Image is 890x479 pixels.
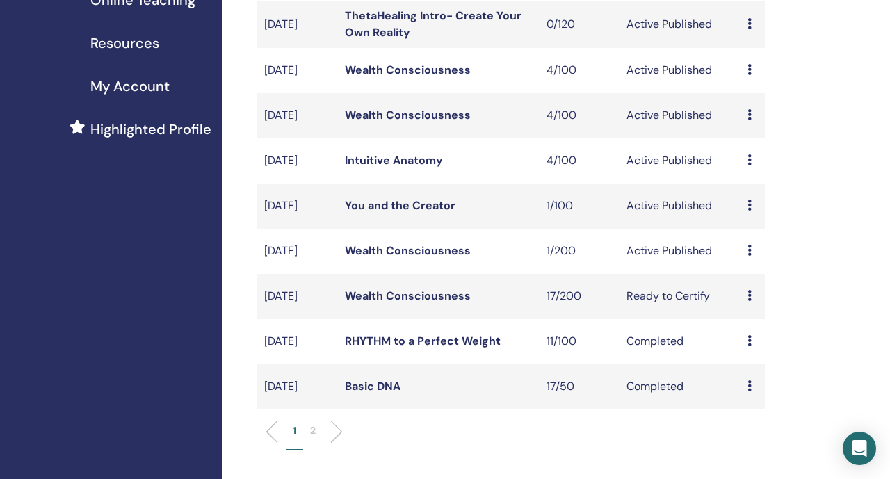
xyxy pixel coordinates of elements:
td: [DATE] [257,138,338,184]
a: Intuitive Anatomy [345,153,443,168]
td: Completed [620,319,741,364]
div: Open Intercom Messenger [843,432,876,465]
a: Wealth Consciousness [345,289,471,303]
td: [DATE] [257,274,338,319]
td: [DATE] [257,229,338,274]
td: Active Published [620,184,741,229]
td: Ready to Certify [620,274,741,319]
td: 1/200 [540,229,620,274]
td: 17/200 [540,274,620,319]
td: 17/50 [540,364,620,409]
td: Active Published [620,138,741,184]
p: 2 [310,423,316,438]
td: 11/100 [540,319,620,364]
td: 1/100 [540,184,620,229]
td: Active Published [620,93,741,138]
span: Highlighted Profile [90,119,211,140]
td: [DATE] [257,93,338,138]
p: 1 [293,423,296,438]
td: Active Published [620,48,741,93]
td: [DATE] [257,48,338,93]
td: [DATE] [257,364,338,409]
a: ThetaHealing Intro- Create Your Own Reality [345,8,521,40]
td: [DATE] [257,184,338,229]
span: My Account [90,76,170,97]
td: [DATE] [257,319,338,364]
td: Active Published [620,1,741,48]
td: Completed [620,364,741,409]
td: 0/120 [540,1,620,48]
td: 4/100 [540,93,620,138]
a: You and the Creator [345,198,455,213]
span: Resources [90,33,159,54]
a: Basic DNA [345,379,400,393]
a: Wealth Consciousness [345,63,471,77]
td: Active Published [620,229,741,274]
a: Wealth Consciousness [345,243,471,258]
a: Wealth Consciousness [345,108,471,122]
td: 4/100 [540,138,620,184]
td: [DATE] [257,1,338,48]
td: 4/100 [540,48,620,93]
a: RHYTHM to a Perfect Weight [345,334,501,348]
